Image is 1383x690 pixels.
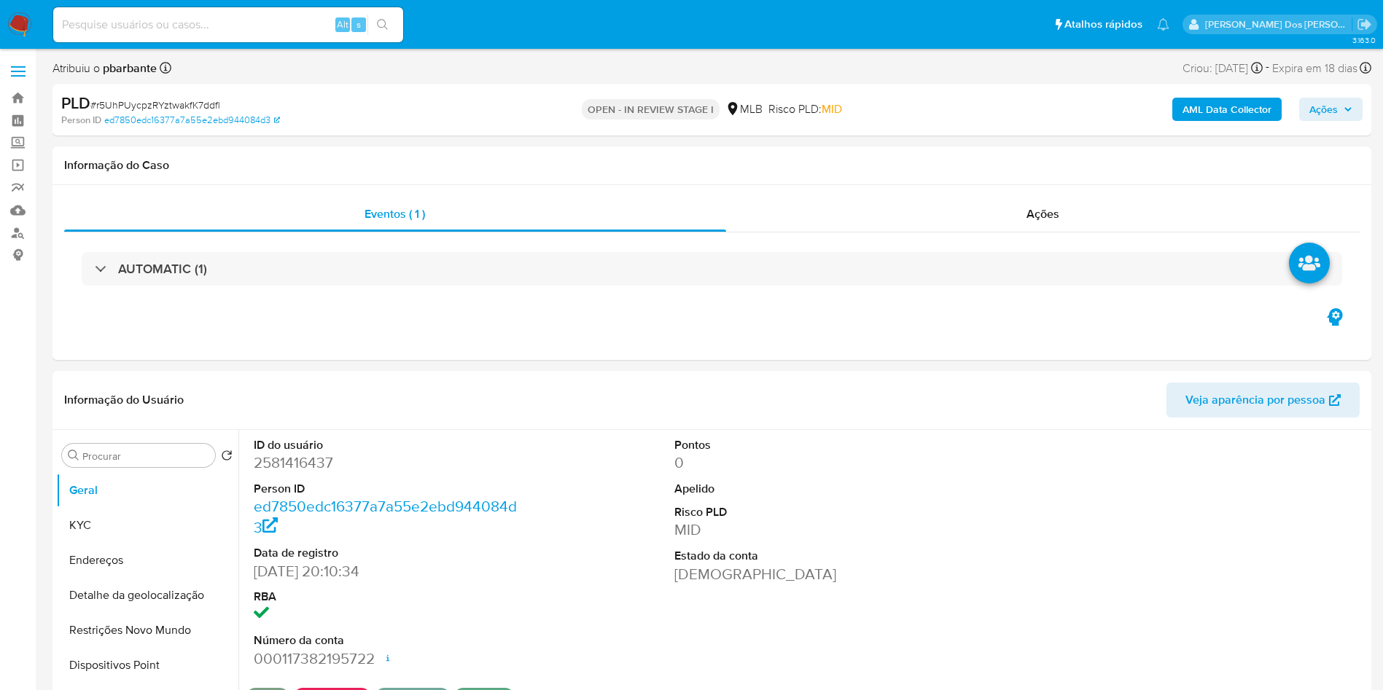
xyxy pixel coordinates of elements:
span: Expira em 18 dias [1272,60,1357,77]
dt: Pontos [674,437,940,453]
dd: [DEMOGRAPHIC_DATA] [674,564,940,584]
dt: RBA [254,589,520,605]
h1: Informação do Usuário [64,393,184,407]
dd: [DATE] 20:10:34 [254,561,520,581]
dt: Estado da conta [674,548,940,564]
button: search-icon [367,15,397,35]
input: Pesquise usuários ou casos... [53,15,403,34]
div: Criou: [DATE] [1183,58,1263,78]
input: Procurar [82,450,209,463]
p: priscilla.barbante@mercadopago.com.br [1205,17,1352,31]
dt: Person ID [254,481,520,497]
div: MLB [725,101,763,117]
span: Atalhos rápidos [1064,17,1142,32]
h1: Informação do Caso [64,158,1360,173]
div: AUTOMATIC (1) [82,252,1342,286]
span: Ações [1309,98,1338,121]
p: OPEN - IN REVIEW STAGE I [582,99,720,119]
span: s [357,17,361,31]
span: Ações [1026,205,1059,222]
button: Geral [56,473,238,508]
dt: Número da conta [254,632,520,648]
button: Endereços [56,543,238,578]
span: Alt [337,17,348,31]
dd: 0 [674,452,940,473]
span: Eventos ( 1 ) [365,205,425,222]
dd: 2581416437 [254,452,520,473]
button: Restrições Novo Mundo [56,613,238,648]
span: MID [822,101,842,117]
span: Veja aparência por pessoa [1185,383,1325,417]
button: Detalhe da geolocalização [56,578,238,613]
b: Person ID [61,114,101,127]
span: # r5UhPUycpzRYztwakfK7ddfl [90,98,220,112]
a: Notificações [1157,18,1169,31]
dt: ID do usuário [254,437,520,453]
h3: AUTOMATIC (1) [118,261,207,277]
button: Veja aparência por pessoa [1166,383,1360,417]
dt: Risco PLD [674,504,940,520]
span: - [1266,58,1269,78]
b: AML Data Collector [1183,98,1271,121]
button: AML Data Collector [1172,98,1282,121]
a: Sair [1357,17,1372,32]
a: ed7850edc16377a7a55e2ebd944084d3 [104,114,280,127]
dt: Apelido [674,481,940,497]
dd: 000117382195722 [254,648,520,669]
dt: Data de registro [254,545,520,561]
button: Procurar [68,450,79,461]
a: ed7850edc16377a7a55e2ebd944084d3 [254,495,517,537]
button: Ações [1299,98,1363,121]
span: Atribuiu o [52,60,157,77]
dd: MID [674,520,940,540]
button: Retornar ao pedido padrão [221,450,233,466]
button: Dispositivos Point [56,648,238,683]
button: KYC [56,508,238,543]
span: Risco PLD: [768,101,842,117]
b: pbarbante [100,60,157,77]
b: PLD [61,91,90,114]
